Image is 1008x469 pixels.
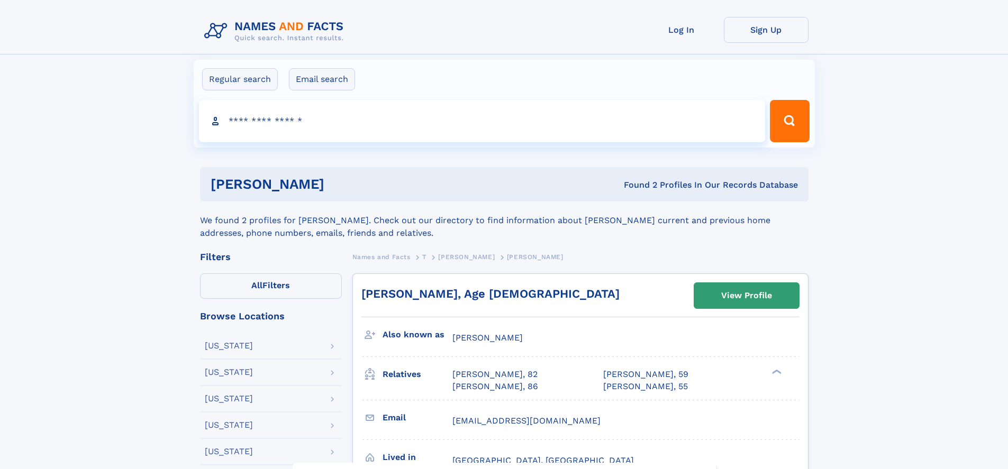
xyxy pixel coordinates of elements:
[200,252,342,262] div: Filters
[383,326,452,344] h3: Also known as
[452,369,538,380] a: [PERSON_NAME], 82
[205,342,253,350] div: [US_STATE]
[422,253,426,261] span: T
[383,409,452,427] h3: Email
[383,448,452,466] h3: Lived in
[205,368,253,376] div: [US_STATE]
[603,369,688,380] a: [PERSON_NAME], 59
[452,455,634,465] span: [GEOGRAPHIC_DATA], [GEOGRAPHIC_DATA]
[205,421,253,429] div: [US_STATE]
[724,17,809,43] a: Sign Up
[770,100,809,142] button: Search Button
[251,280,262,290] span: All
[769,369,782,375] div: ❯
[200,311,342,321] div: Browse Locations
[205,447,253,456] div: [US_STATE]
[289,68,355,90] label: Email search
[639,17,724,43] a: Log In
[452,381,538,392] a: [PERSON_NAME], 86
[438,253,495,261] span: [PERSON_NAME]
[361,287,620,300] a: [PERSON_NAME], Age [DEMOGRAPHIC_DATA]
[422,250,426,263] a: T
[200,201,809,240] div: We found 2 profiles for [PERSON_NAME]. Check out our directory to find information about [PERSON_...
[383,365,452,383] h3: Relatives
[603,381,688,392] a: [PERSON_NAME], 55
[721,283,772,308] div: View Profile
[438,250,495,263] a: [PERSON_NAME]
[200,273,342,299] label: Filters
[694,283,799,308] a: View Profile
[202,68,278,90] label: Regular search
[205,394,253,403] div: [US_STATE]
[452,333,523,343] span: [PERSON_NAME]
[211,178,474,191] h1: [PERSON_NAME]
[452,416,601,426] span: [EMAIL_ADDRESS][DOMAIN_NAME]
[199,100,766,142] input: search input
[352,250,411,263] a: Names and Facts
[507,253,564,261] span: [PERSON_NAME]
[200,17,352,45] img: Logo Names and Facts
[474,179,798,191] div: Found 2 Profiles In Our Records Database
